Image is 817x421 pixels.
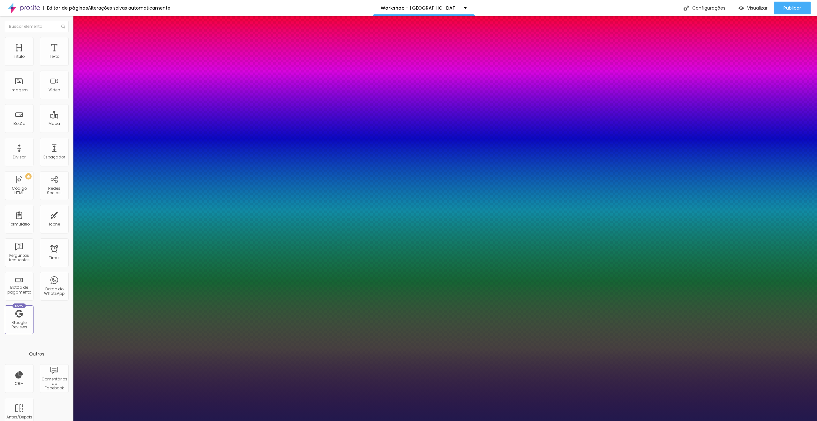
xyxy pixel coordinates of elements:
div: Editor de páginas [43,6,88,10]
div: Novo [12,303,26,308]
div: Botão do WhatsApp [41,287,67,296]
div: Formulário [9,222,30,226]
div: Código HTML [6,186,32,195]
div: Ícone [49,222,60,226]
div: Divisor [13,155,26,159]
div: Imagem [11,88,28,92]
div: Antes/Depois [6,415,32,419]
div: Botão [13,121,25,126]
span: Visualizar [747,5,768,11]
img: Icone [61,25,65,28]
div: Texto [49,54,59,59]
div: Título [14,54,25,59]
img: view-1.svg [738,5,744,11]
div: Comentários do Facebook [41,377,67,391]
div: Mapa [49,121,60,126]
span: Publicar [783,5,801,11]
div: CRM [15,381,24,386]
button: Visualizar [732,2,774,14]
button: Publicar [774,2,811,14]
div: Espaçador [43,155,65,159]
img: Icone [684,5,689,11]
div: Timer [49,256,60,260]
div: Redes Sociais [41,186,67,195]
div: Alterações salvas automaticamente [88,6,170,10]
div: Google Reviews [6,320,32,330]
input: Buscar elemento [5,21,69,32]
div: Botão de pagamento [6,285,32,295]
div: Perguntas frequentes [6,253,32,263]
div: Vídeo [49,88,60,92]
p: Workshop - [GEOGRAPHIC_DATA] [381,6,459,10]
